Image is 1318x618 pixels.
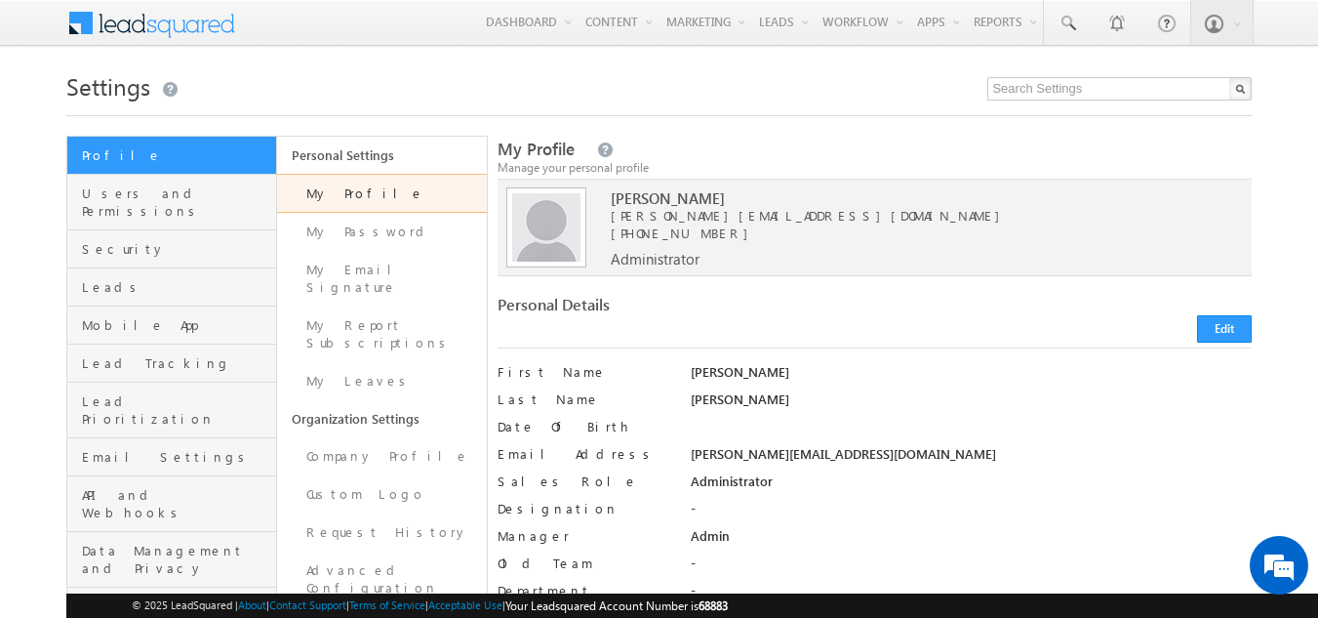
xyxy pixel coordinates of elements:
a: Security [67,230,276,268]
a: Leads [67,268,276,307]
a: Advanced Configuration [277,552,487,607]
span: Mobile App [82,316,271,334]
a: Company Profile [277,437,487,475]
a: Email Settings [67,438,276,476]
label: Old Team [498,555,672,572]
div: [PERSON_NAME] [691,391,1252,418]
span: Settings [66,70,150,102]
span: API and Webhooks [82,486,271,521]
span: Lead Prioritization [82,392,271,428]
a: Request History [277,514,487,552]
a: Mobile App [67,307,276,345]
div: Administrator [691,473,1252,500]
label: Department [498,582,672,599]
span: Users and Permissions [82,185,271,220]
a: My Email Signature [277,251,487,307]
span: Administrator [611,250,699,268]
div: Admin [691,527,1252,555]
span: Data Management and Privacy [82,542,271,577]
button: Edit [1197,315,1252,343]
a: About [238,598,266,611]
a: Data Management and Privacy [67,532,276,588]
span: 68883 [699,598,728,613]
div: [PERSON_NAME] [691,363,1252,391]
label: Sales Role [498,473,672,490]
div: - [691,582,1252,609]
a: My Profile [277,174,487,213]
a: Lead Prioritization [67,383,276,438]
label: Last Name [498,391,672,408]
input: Search Settings [987,77,1252,101]
label: First Name [498,363,672,381]
span: Security [82,240,271,258]
span: Email Settings [82,448,271,466]
a: My Report Subscriptions [277,307,487,362]
span: [PERSON_NAME] [611,189,1215,207]
span: Your Leadsquared Account Number is [505,598,728,613]
span: Profile [82,146,271,164]
a: API and Webhooks [67,476,276,532]
div: Personal Details [498,296,865,323]
a: Acceptable Use [428,598,502,611]
a: Custom Logo [277,475,487,514]
label: Designation [498,500,672,517]
a: Users and Permissions [67,175,276,230]
span: [PERSON_NAME][EMAIL_ADDRESS][DOMAIN_NAME] [611,207,1215,225]
div: [PERSON_NAME][EMAIL_ADDRESS][DOMAIN_NAME] [691,445,1252,473]
label: Date Of Birth [498,418,672,435]
a: Terms of Service [349,598,425,611]
div: Manage your personal profile [498,159,1253,177]
a: Personal Settings [277,137,487,174]
span: [PHONE_NUMBER] [611,225,758,241]
a: Lead Tracking [67,345,276,383]
span: My Profile [498,138,575,160]
a: My Leaves [277,362,487,400]
a: My Password [277,213,487,251]
div: - [691,500,1252,527]
label: Email Address [498,445,672,463]
a: Organization Settings [277,400,487,437]
a: Contact Support [269,598,346,611]
span: Lead Tracking [82,354,271,372]
div: - [691,555,1252,582]
span: Leads [82,278,271,296]
label: Manager [498,527,672,545]
span: © 2025 LeadSquared | | | | | [132,597,728,615]
a: Profile [67,137,276,175]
